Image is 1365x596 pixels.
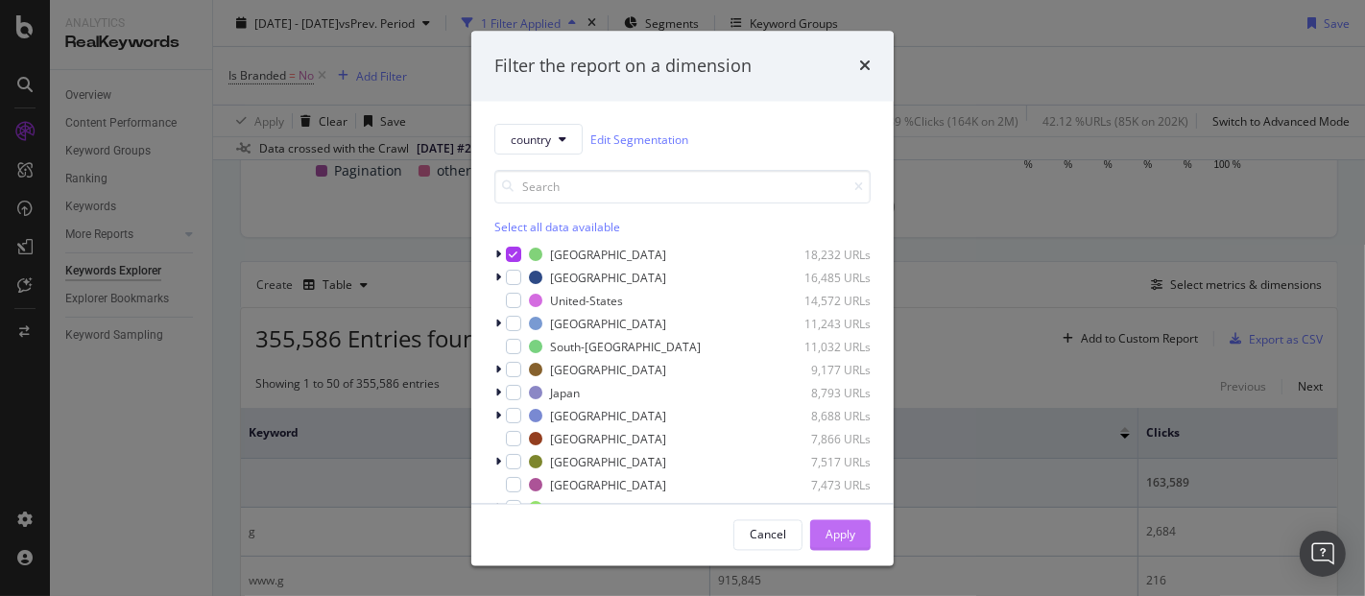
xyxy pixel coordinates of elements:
div: [GEOGRAPHIC_DATA] [550,270,666,286]
input: Search [494,171,871,204]
div: 7,866 URLs [777,431,871,447]
div: 8,688 URLs [777,408,871,424]
div: Filter the report on a dimension [494,54,752,79]
div: [GEOGRAPHIC_DATA] [550,454,666,470]
div: modal [471,31,894,565]
div: 11,243 URLs [777,316,871,332]
div: 8,793 URLs [777,385,871,401]
div: [GEOGRAPHIC_DATA] [550,316,666,332]
div: United-States [550,293,623,309]
a: Edit Segmentation [590,130,688,150]
div: [GEOGRAPHIC_DATA] [550,408,666,424]
span: country [511,131,551,148]
div: South-[GEOGRAPHIC_DATA] [550,339,701,355]
div: [GEOGRAPHIC_DATA] [550,500,666,516]
div: [GEOGRAPHIC_DATA] [550,431,666,447]
div: [GEOGRAPHIC_DATA] [550,247,666,263]
div: 7,473 URLs [777,477,871,493]
div: Open Intercom Messenger [1300,531,1346,577]
div: Select all data available [494,220,871,236]
div: 11,032 URLs [777,339,871,355]
div: 16,485 URLs [777,270,871,286]
button: country [494,125,583,155]
button: Cancel [733,519,802,550]
button: Apply [810,519,871,550]
div: [GEOGRAPHIC_DATA] [550,477,666,493]
div: Japan [550,385,580,401]
div: 14,572 URLs [777,293,871,309]
div: times [859,54,871,79]
div: 18,232 URLs [777,247,871,263]
div: 5,526 URLs [777,500,871,516]
div: [GEOGRAPHIC_DATA] [550,362,666,378]
div: Cancel [750,526,786,542]
div: 9,177 URLs [777,362,871,378]
div: Apply [826,526,855,542]
div: 7,517 URLs [777,454,871,470]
